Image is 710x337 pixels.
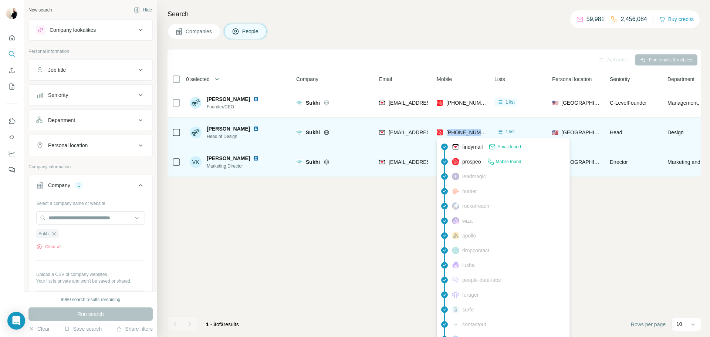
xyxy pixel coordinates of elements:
[452,262,459,269] img: provider lusha logo
[36,290,145,304] button: Upload a list of companies
[452,202,459,210] img: provider rocketreach logo
[379,75,392,83] span: Email
[207,125,250,132] span: [PERSON_NAME]
[29,137,152,154] button: Personal location
[36,197,145,207] div: Select a company name or website
[446,129,493,135] span: [PHONE_NUMBER]
[610,159,628,165] span: Director
[610,75,630,83] span: Seniority
[496,158,521,165] span: Mobile found
[168,9,701,19] h4: Search
[462,306,474,313] span: surfe
[242,28,259,35] span: People
[48,142,88,149] div: Personal location
[437,75,452,83] span: Mobile
[462,158,481,165] span: prospeo
[676,320,682,328] p: 10
[452,291,459,299] img: provider forager logo
[462,232,476,239] span: apollo
[379,99,385,107] img: provider findymail logo
[253,126,259,132] img: LinkedIn logo
[29,61,152,79] button: Job title
[667,129,684,136] span: Design
[6,31,18,44] button: Quick start
[452,306,459,313] img: provider surfe logo
[452,232,459,239] img: provider apollo logo
[446,100,493,106] span: [PHONE_NUMBER]
[389,129,476,135] span: [EMAIL_ADDRESS][DOMAIN_NAME]
[462,143,483,151] span: findymail
[497,144,521,150] span: Email found
[389,100,476,106] span: [EMAIL_ADDRESS][DOMAIN_NAME]
[561,158,601,166] span: [GEOGRAPHIC_DATA]
[296,75,318,83] span: Company
[462,276,501,284] span: people-data-labs
[50,26,96,34] div: Company lookalikes
[28,164,153,170] p: Company information
[48,66,66,74] div: Job title
[216,321,221,327] span: of
[207,163,268,169] span: Marketing Director
[190,127,202,138] img: Avatar
[506,128,515,135] span: 1 list
[207,133,268,140] span: Head of Design
[452,247,459,254] img: provider dropcontact logo
[6,147,18,160] button: Dashboard
[452,173,459,180] img: provider leadmagic logo
[610,129,622,135] span: Head
[129,4,157,16] button: Hide
[462,188,477,195] span: hunter
[494,75,505,83] span: Lists
[36,271,145,278] p: Upload a CSV of company websites.
[207,155,250,162] span: [PERSON_NAME]
[552,99,558,107] span: 🇺🇸
[586,15,605,24] p: 59,981
[75,182,83,189] div: 1
[631,321,666,328] span: Rows per page
[462,173,486,180] span: leadmagic
[186,75,210,83] span: 0 selected
[561,129,601,136] span: [GEOGRAPHIC_DATA]
[452,323,459,326] img: provider contactout logo
[452,276,459,283] img: provider people-data-labs logo
[221,321,224,327] span: 3
[452,217,459,225] img: provider wiza logo
[6,64,18,77] button: Enrich CSV
[61,296,121,303] div: 9980 search results remaining
[7,312,25,330] div: Open Intercom Messenger
[306,99,320,107] span: Sukhi
[462,217,473,225] span: wiza
[659,14,694,24] button: Buy credits
[48,117,75,124] div: Department
[36,278,145,284] p: Your list is private and won't be saved or shared.
[452,158,459,165] img: provider prospeo logo
[462,321,486,328] span: contactout
[552,129,558,136] span: 🇺🇸
[462,291,479,299] span: forager
[296,100,302,106] img: Logo of Sukhi
[437,129,443,136] img: provider prospeo logo
[552,75,592,83] span: Personal location
[6,114,18,128] button: Use Surfe on LinkedIn
[306,129,320,136] span: Sukhi
[64,325,102,333] button: Save search
[28,7,52,13] div: New search
[667,75,694,83] span: Department
[6,47,18,61] button: Search
[452,143,459,151] img: provider findymail logo
[379,158,385,166] img: provider findymail logo
[207,104,268,110] span: Founder/CEO
[253,96,259,102] img: LinkedIn logo
[306,158,320,166] span: Sukhi
[452,188,459,194] img: provider hunter logo
[206,321,239,327] span: results
[29,21,152,39] button: Company lookalikes
[462,262,474,269] span: lusha
[29,111,152,129] button: Department
[506,99,515,105] span: 1 list
[207,95,250,103] span: [PERSON_NAME]
[437,99,443,107] img: provider prospeo logo
[389,159,476,165] span: [EMAIL_ADDRESS][DOMAIN_NAME]
[186,28,213,35] span: Companies
[28,48,153,55] p: Personal information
